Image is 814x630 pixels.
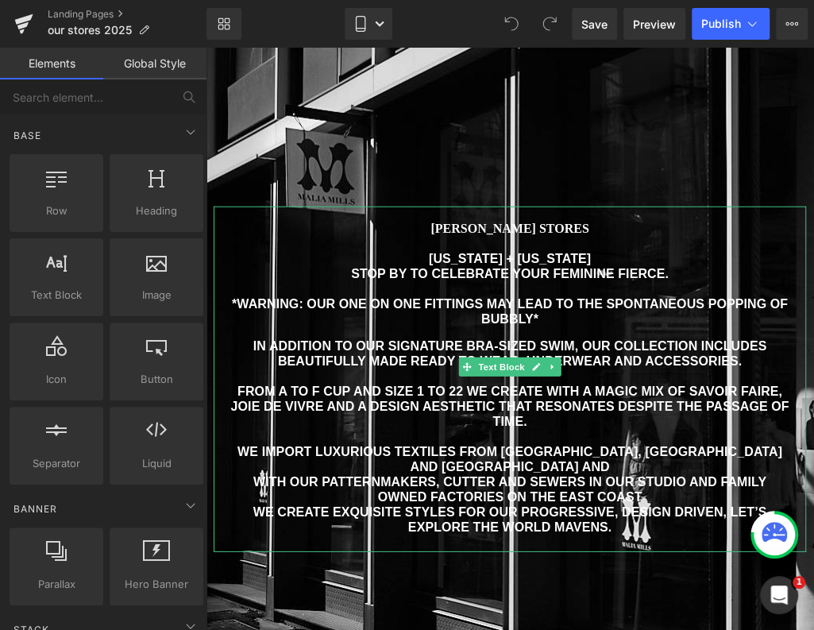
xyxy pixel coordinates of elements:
[114,576,199,593] span: Hero Banner
[14,287,98,303] span: Text Block
[48,24,132,37] span: our stores 2025
[26,249,582,277] span: *warning: our one on one fittings may lead to the spontaneous popping of bubbly*
[223,203,385,217] span: [US_STATE] + [US_STATE]
[48,8,206,21] a: Landing Pages
[701,17,741,30] span: Publish
[225,173,383,187] span: [PERSON_NAME] stores
[32,396,577,425] span: we import luxurious textiles from [GEOGRAPHIC_DATA], [GEOGRAPHIC_DATA] and [GEOGRAPHIC_DATA] and
[25,351,584,380] span: joie de vivre and a design aesthetic that resonates despite the passage of time.
[760,576,798,614] iframe: Intercom live chat
[496,8,527,40] button: Undo
[14,576,98,593] span: Parallax
[776,8,808,40] button: More
[114,287,199,303] span: Image
[114,203,199,219] span: Heading
[32,336,577,350] span: from A to F cup and size 1 to 22 we create with a magic mix of savoir faire,
[48,457,561,485] span: we create exquisite styles for our progressive, DESIGN DRIVEN, let’s explore the world mavens.
[269,309,322,328] span: Text Block
[114,455,199,472] span: Liquid
[12,501,59,516] span: Banner
[48,291,561,304] span: in addition to our signature bra-sized swim, our collection includes
[14,203,98,219] span: Row
[581,16,608,33] span: Save
[534,8,565,40] button: Redo
[14,371,98,388] span: Icon
[623,8,685,40] a: Preview
[48,427,561,455] span: with our patternmakers, cutter and sewers in our studio and family owned factories on the east coast
[12,128,43,143] span: Base
[633,16,676,33] span: Preview
[692,8,770,40] button: Publish
[206,8,241,40] a: New Library
[14,455,98,472] span: Separator
[145,218,463,232] span: stop by to celebrate your feminine fierce.
[114,371,199,388] span: Button
[339,309,356,328] a: Expand / Collapse
[72,306,536,319] span: beautifully made ready to wear, underwear and accessories.
[103,48,206,79] a: Global Style
[793,576,805,589] span: 1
